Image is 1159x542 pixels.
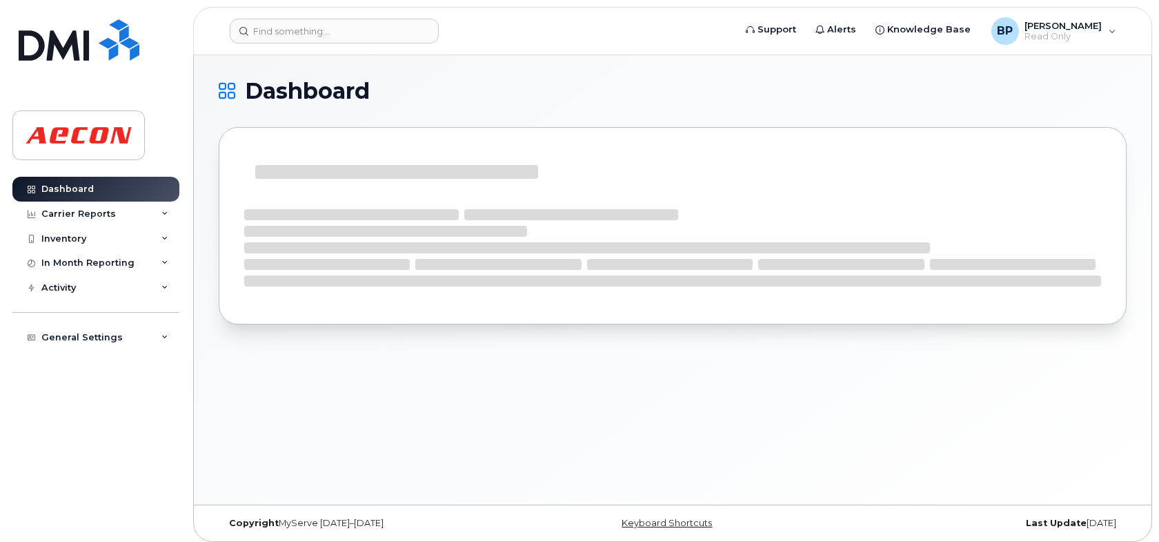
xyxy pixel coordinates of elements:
div: [DATE] [824,518,1127,529]
a: Keyboard Shortcuts [622,518,712,528]
strong: Last Update [1026,518,1087,528]
div: MyServe [DATE]–[DATE] [219,518,522,529]
strong: Copyright [229,518,279,528]
span: Dashboard [245,81,370,101]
